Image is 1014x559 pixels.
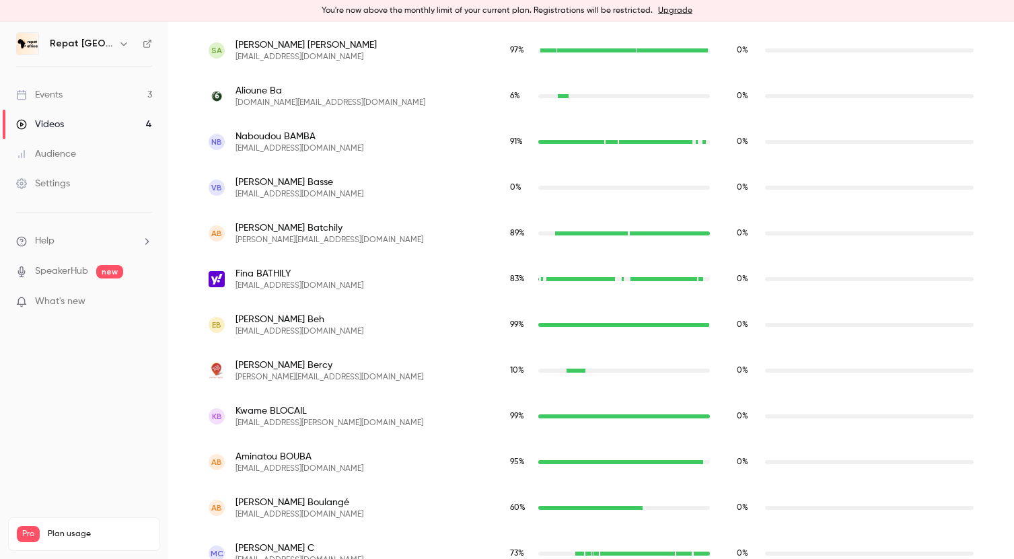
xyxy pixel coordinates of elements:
span: 0 % [737,412,748,420]
span: Replay watch time [737,44,758,57]
span: [EMAIL_ADDRESS][DOMAIN_NAME] [236,463,363,474]
span: 0 % [510,184,521,192]
span: Aminatou BOUBA [236,450,363,463]
div: Events [16,88,63,102]
span: Live watch time [510,136,532,148]
span: Replay watch time [737,90,758,102]
iframe: Noticeable Trigger [136,296,152,308]
div: blocail.frantz@hotmail.com [195,394,987,439]
span: Live watch time [510,227,532,239]
span: 0 % [737,321,748,329]
img: airzoon.com [209,363,225,379]
span: 0 % [737,92,748,100]
div: aurelie.sanchez04@gmail.com [195,28,987,73]
span: Live watch time [510,502,532,514]
span: Fina BATHILY [236,267,363,281]
div: steve@airzoon.com [195,348,987,394]
span: Live watch time [510,365,532,377]
span: NB [211,136,222,148]
span: 0 % [737,184,748,192]
span: EB [212,319,221,331]
span: Replay watch time [737,410,758,422]
span: AB [211,227,222,239]
span: 73 % [510,550,524,558]
span: 0 % [737,229,748,237]
span: Pro [17,526,40,542]
span: Live watch time [510,90,532,102]
span: [PERSON_NAME] Bercy [236,359,423,372]
span: Replay watch time [737,502,758,514]
span: Replay watch time [737,365,758,377]
span: 95 % [510,458,525,466]
span: [EMAIL_ADDRESS][DOMAIN_NAME] [236,326,363,337]
span: Naboudou BAMBA [236,130,363,143]
span: Help [35,234,55,248]
span: Replay watch time [737,182,758,194]
span: [PERSON_NAME] Beh [236,313,363,326]
span: 0 % [737,367,748,375]
div: bamba87@hotmail.fr [195,119,987,165]
span: VB [211,182,222,194]
span: Kwame BLOCAIL [236,404,423,418]
img: yahoo.fr [209,271,225,287]
img: Repat Africa [17,33,38,54]
span: [PERSON_NAME][EMAIL_ADDRESS][DOMAIN_NAME] [236,235,423,246]
a: Upgrade [658,5,692,16]
span: Alioune Ba [236,84,425,98]
span: 0 % [737,504,748,512]
span: 89 % [510,229,525,237]
span: Live watch time [510,319,532,331]
span: Replay watch time [737,319,758,331]
span: [PERSON_NAME][EMAIL_ADDRESS][DOMAIN_NAME] [236,372,423,383]
div: fina_bathily@yahoo.fr [195,256,987,302]
span: Live watch time [510,44,532,57]
span: 0 % [737,275,748,283]
span: [EMAIL_ADDRESS][DOMAIN_NAME] [236,189,363,200]
div: bouba.aminatou@gmail.com [195,439,987,485]
span: new [96,265,123,278]
div: audrey.batchily@gmail.com [195,211,987,256]
span: [EMAIL_ADDRESS][DOMAIN_NAME] [236,281,363,291]
span: 91 % [510,138,523,146]
div: evelyneebeh@gmail.com [195,302,987,348]
span: 99 % [510,321,524,329]
span: KB [212,410,222,422]
span: 83 % [510,275,525,283]
div: Settings [16,177,70,190]
span: 99 % [510,412,524,420]
li: help-dropdown-opener [16,234,152,248]
span: 97 % [510,46,524,54]
span: What's new [35,295,85,309]
div: Audience [16,147,76,161]
span: Replay watch time [737,136,758,148]
span: [PERSON_NAME] Basse [236,176,363,189]
span: 10 % [510,367,524,375]
span: Live watch time [510,182,532,194]
div: Videos [16,118,64,131]
span: [PERSON_NAME] Boulangé [236,496,363,509]
span: [EMAIL_ADDRESS][DOMAIN_NAME] [236,509,363,520]
span: [EMAIL_ADDRESS][DOMAIN_NAME] [236,52,377,63]
img: taarih.com [209,88,225,104]
span: [PERSON_NAME] Batchily [236,221,423,235]
span: 60 % [510,504,526,512]
span: 0 % [737,458,748,466]
div: anthonyboulange@gmail.com [195,485,987,531]
span: [PERSON_NAME] C [236,542,363,555]
span: 0 % [737,138,748,146]
div: alioune.ba@taarih.com [195,73,987,119]
span: [EMAIL_ADDRESS][DOMAIN_NAME] [236,143,363,154]
span: Replay watch time [737,227,758,239]
a: SpeakerHub [35,264,88,278]
span: AB [211,456,222,468]
span: Plan usage [48,529,151,539]
span: [EMAIL_ADDRESS][PERSON_NAME][DOMAIN_NAME] [236,418,423,428]
div: bassevalerie8@hotmail.com [195,165,987,211]
h6: Repat [GEOGRAPHIC_DATA] [50,37,113,50]
span: 6 % [510,92,520,100]
span: 0 % [737,550,748,558]
span: [PERSON_NAME] [PERSON_NAME] [236,38,377,52]
span: [DOMAIN_NAME][EMAIL_ADDRESS][DOMAIN_NAME] [236,98,425,108]
span: Replay watch time [737,273,758,285]
span: Replay watch time [737,456,758,468]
